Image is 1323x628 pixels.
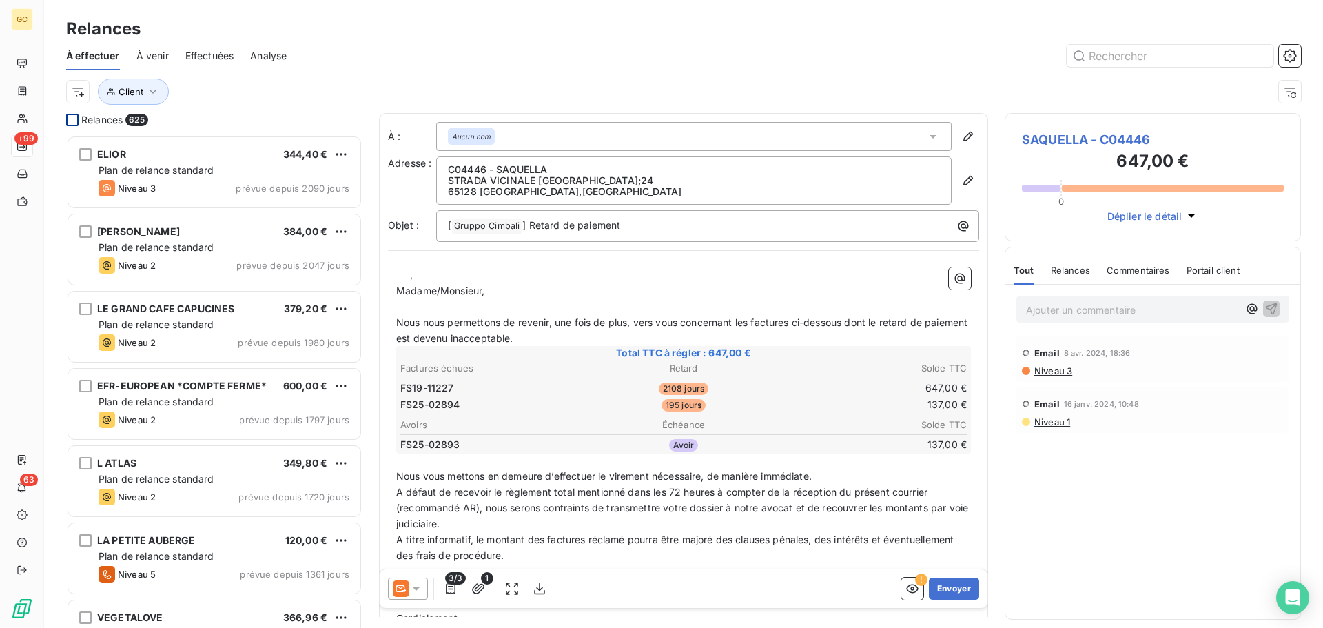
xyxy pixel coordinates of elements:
th: Solde TTC [779,418,967,432]
span: Niveau 2 [118,492,156,503]
span: 625 [125,114,147,126]
td: 137,00 € [779,397,967,412]
button: Envoyer [929,578,979,600]
span: Email [1034,347,1060,358]
span: prévue depuis 2047 jours [236,260,349,271]
img: Logo LeanPay [11,598,33,620]
span: ELIOR [97,148,126,160]
span: Cordialement, [396,612,460,624]
em: Aucun nom [452,132,491,141]
span: Email [1034,398,1060,409]
span: 8 avr. 2024, 18:36 [1064,349,1131,357]
button: Client [98,79,169,105]
th: Échéance [589,418,777,432]
td: 647,00 € [779,381,967,396]
h3: 647,00 € [1022,149,1284,176]
span: [ [448,219,451,231]
h3: Relances [66,17,141,41]
span: FS25-02894 [400,398,460,412]
span: VEGETALOVE [97,611,163,623]
span: prévue depuis 1720 jours [238,492,349,503]
span: 384,00 € [283,225,327,237]
label: À : [388,130,436,143]
span: Niveau 2 [118,337,156,348]
th: Avoirs [400,418,588,432]
span: Plan de relance standard [99,318,214,330]
span: 366,96 € [283,611,327,623]
span: Déplier le détail [1107,209,1182,223]
span: Plan de relance standard [99,550,214,562]
span: Madame/Monsieur, [396,285,484,296]
span: Objet : [388,219,419,231]
span: 195 jours [661,399,706,412]
span: EFR-EUROPEAN *COMPTE FERME* [97,380,267,392]
span: +99 [14,132,38,145]
span: ] Retard de paiement [522,219,620,231]
div: GC [11,8,33,30]
span: SAQUELLA - C04446 [1022,130,1284,149]
span: Plan de relance standard [99,473,214,485]
p: STRADA VICINALE [GEOGRAPHIC_DATA];24 [448,175,940,186]
span: Niveau 3 [118,183,156,194]
span: LA PETITE AUBERGE [97,534,196,546]
p: C04446 - SAQUELLA [448,164,940,175]
th: Retard [589,361,777,376]
span: Tout [1014,265,1034,276]
input: Rechercher [1067,45,1273,67]
span: 600,00 € [283,380,327,392]
span: Niveau 1 [1033,416,1070,427]
span: Total TTC à régler : 647,00 € [398,346,969,360]
span: FS19-11227 [400,381,454,395]
td: FS25-02893 [400,437,588,452]
span: 349,80 € [283,457,327,469]
span: Commentaires [1107,265,1170,276]
th: Solde TTC [779,361,967,376]
span: Analyse [250,49,287,63]
span: À venir [136,49,169,63]
span: Niveau 2 [118,414,156,425]
span: , [410,269,413,281]
div: grid [66,135,362,628]
span: Niveau 2 [118,260,156,271]
span: Plan de relance standard [99,164,214,176]
span: prévue depuis 1361 jours [240,569,349,580]
p: 65128 [GEOGRAPHIC_DATA] , [GEOGRAPHIC_DATA] [448,186,940,197]
span: L ATLAS [97,457,136,469]
th: Factures échues [400,361,588,376]
span: Portail client [1187,265,1240,276]
span: Relances [81,113,123,127]
span: Plan de relance standard [99,396,214,407]
span: Nous vous mettons en demeure d’effectuer le virement nécessaire, de manière immédiate. [396,470,812,482]
td: 137,00 € [779,437,967,452]
button: Déplier le détail [1103,208,1203,224]
span: Gruppo Cimbali [452,219,522,234]
div: Open Intercom Messenger [1276,581,1309,614]
span: prévue depuis 1797 jours [239,414,349,425]
span: LE GRAND CAFE CAPUCINES [97,303,234,314]
span: Plan de relance standard [99,241,214,253]
span: 120,00 € [285,534,327,546]
span: 1 [481,572,493,585]
span: Client [119,86,143,97]
span: 63 [20,474,38,486]
span: [PERSON_NAME] [97,225,180,237]
span: A défaut de recevoir le règlement total mentionné dans les 72 heures à compter de la réception du... [396,486,971,529]
span: prévue depuis 1980 jours [238,337,349,348]
span: Niveau 3 [1033,365,1072,376]
span: 344,40 € [283,148,327,160]
span: Avoir [669,439,699,452]
span: Relances [1051,265,1090,276]
span: Effectuées [185,49,234,63]
span: 3/3 [445,572,466,585]
span: 379,20 € [284,303,327,314]
span: 16 janv. 2024, 10:48 [1064,400,1139,408]
span: prévue depuis 2090 jours [236,183,349,194]
span: Nous nous permettons de revenir, une fois de plus, vers vous concernant les factures ci-dessous d... [396,316,970,344]
span: A titre informatif, le montant des factures réclamé pourra être majoré des clauses pénales, des i... [396,534,956,561]
span: 0 [1058,196,1064,207]
span: Niveau 5 [118,569,156,580]
span: 2108 jours [659,383,709,395]
span: Adresse : [388,157,431,169]
span: À effectuer [66,49,120,63]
